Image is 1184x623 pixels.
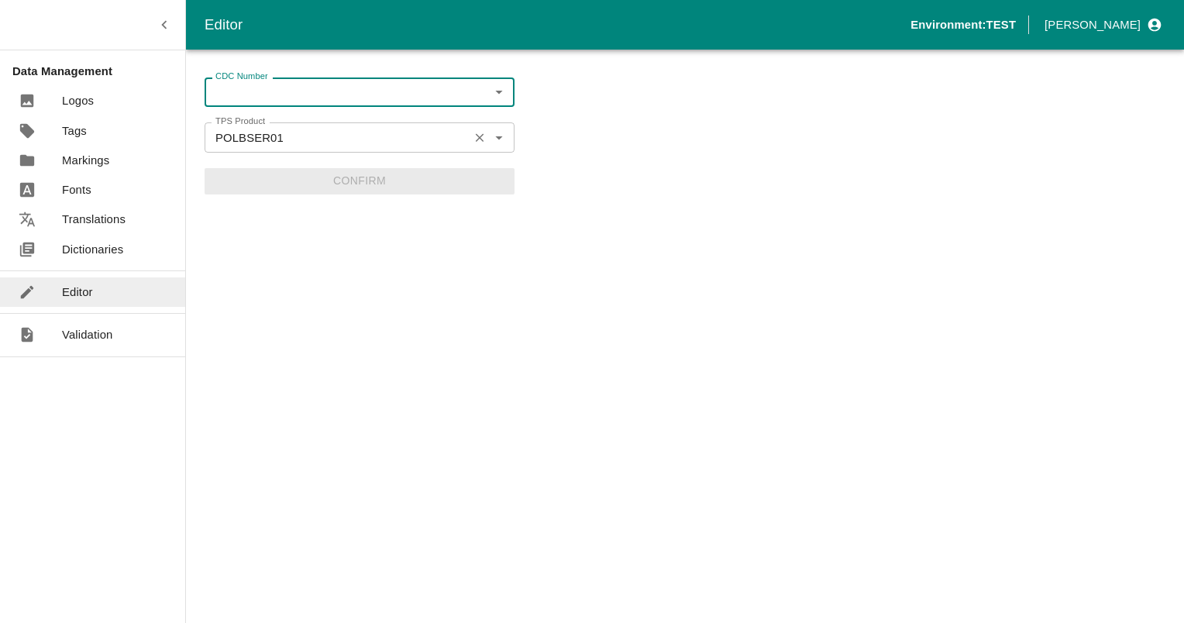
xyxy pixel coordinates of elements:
[12,63,185,80] p: Data Management
[215,71,268,83] label: CDC Number
[1045,16,1141,33] p: [PERSON_NAME]
[489,127,509,147] button: Open
[62,326,113,343] p: Validation
[489,82,509,102] button: Open
[910,16,1016,33] p: Environment: TEST
[215,115,265,128] label: TPS Product
[62,284,93,301] p: Editor
[62,211,126,228] p: Translations
[62,181,91,198] p: Fonts
[205,13,910,36] div: Editor
[62,92,94,109] p: Logos
[62,122,87,139] p: Tags
[62,152,109,169] p: Markings
[1038,12,1165,38] button: profile
[62,241,123,258] p: Dictionaries
[470,127,490,148] button: Clear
